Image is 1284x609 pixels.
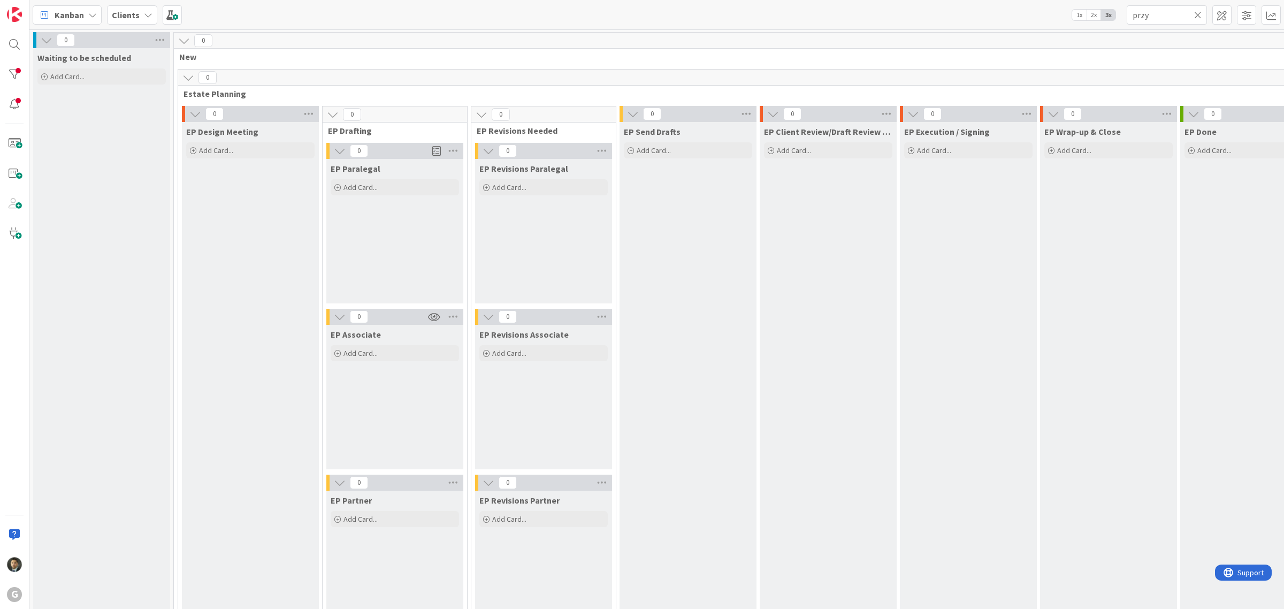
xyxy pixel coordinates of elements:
[923,108,942,120] span: 0
[1184,126,1217,137] span: EP Done
[643,108,661,120] span: 0
[7,557,22,572] img: CG
[917,146,951,155] span: Add Card...
[57,34,75,47] span: 0
[1101,10,1115,20] span: 3x
[50,72,85,81] span: Add Card...
[764,126,892,137] span: EP Client Review/Draft Review Meeting
[350,310,368,323] span: 0
[1087,10,1101,20] span: 2x
[1064,108,1082,120] span: 0
[194,34,212,47] span: 0
[343,182,378,192] span: Add Card...
[331,163,380,174] span: EP Paralegal
[637,146,671,155] span: Add Card...
[1072,10,1087,20] span: 1x
[479,495,560,506] span: EP Revisions Partner
[492,108,510,121] span: 0
[479,329,569,340] span: EP Revisions Associate
[331,329,381,340] span: EP Associate
[904,126,990,137] span: EP Execution / Signing
[492,348,526,358] span: Add Card...
[186,126,258,137] span: EP Design Meeting
[7,587,22,602] div: G
[328,125,454,136] span: EP Drafting
[499,310,517,323] span: 0
[350,476,368,489] span: 0
[479,163,568,174] span: EP Revisions Paralegal
[477,125,602,136] span: EP Revisions Needed
[343,108,361,121] span: 0
[343,514,378,524] span: Add Card...
[1204,108,1222,120] span: 0
[1057,146,1091,155] span: Add Card...
[492,514,526,524] span: Add Card...
[22,2,49,14] span: Support
[37,52,131,63] span: Waiting to be scheduled
[1197,146,1232,155] span: Add Card...
[1127,5,1207,25] input: Quick Filter...
[205,108,224,120] span: 0
[199,146,233,155] span: Add Card...
[350,144,368,157] span: 0
[7,7,22,22] img: Visit kanbanzone.com
[492,182,526,192] span: Add Card...
[112,10,140,20] b: Clients
[1044,126,1121,137] span: EP Wrap-up & Close
[499,144,517,157] span: 0
[624,126,681,137] span: EP Send Drafts
[331,495,372,506] span: EP Partner
[777,146,811,155] span: Add Card...
[783,108,801,120] span: 0
[198,71,217,84] span: 0
[343,348,378,358] span: Add Card...
[499,476,517,489] span: 0
[55,9,84,21] span: Kanban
